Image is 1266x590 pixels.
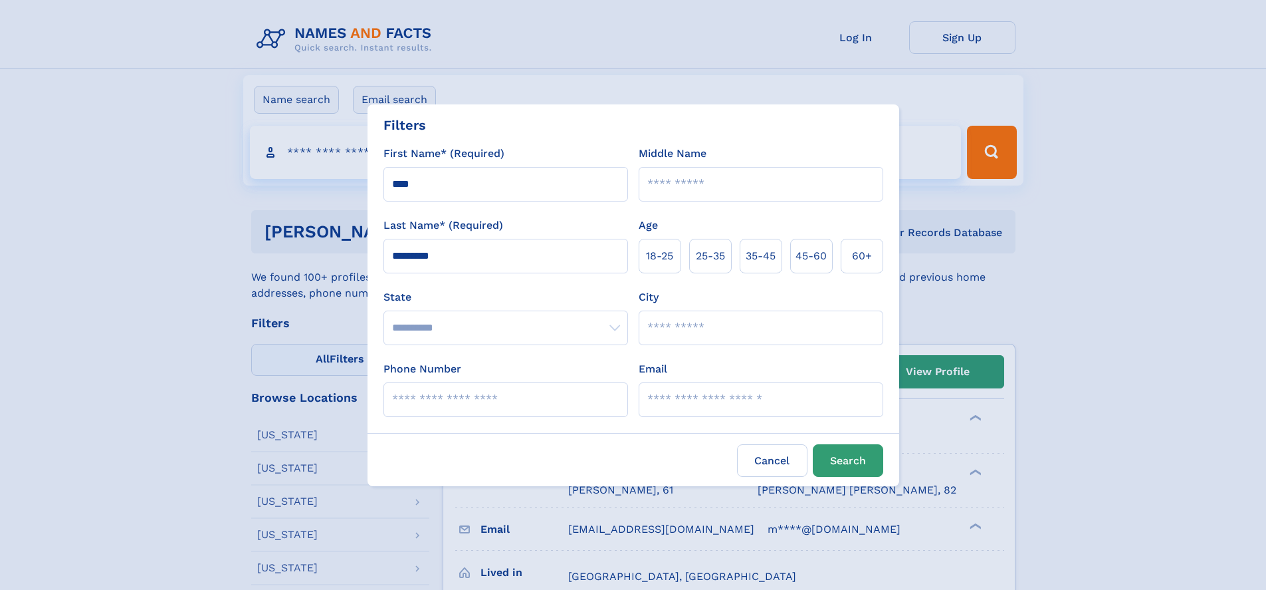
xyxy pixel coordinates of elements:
[852,248,872,264] span: 60+
[383,146,504,162] label: First Name* (Required)
[639,289,659,305] label: City
[383,115,426,135] div: Filters
[383,289,628,305] label: State
[795,248,827,264] span: 45‑60
[639,146,706,162] label: Middle Name
[639,218,658,233] label: Age
[646,248,673,264] span: 18‑25
[696,248,725,264] span: 25‑35
[383,218,503,233] label: Last Name* (Required)
[813,444,883,477] button: Search
[737,444,807,477] label: Cancel
[383,361,461,377] label: Phone Number
[639,361,667,377] label: Email
[746,248,776,264] span: 35‑45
